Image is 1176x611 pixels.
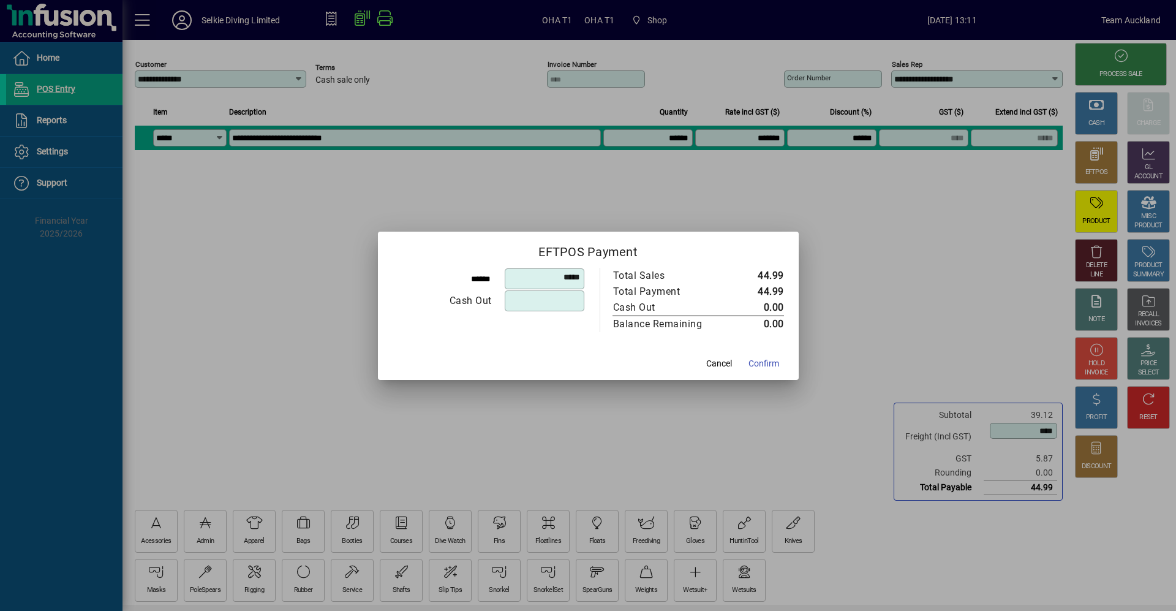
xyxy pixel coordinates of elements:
[748,357,779,370] span: Confirm
[728,284,784,300] td: 44.99
[612,268,728,284] td: Total Sales
[744,353,784,375] button: Confirm
[378,232,799,267] h2: EFTPOS Payment
[706,357,732,370] span: Cancel
[613,300,716,315] div: Cash Out
[612,284,728,300] td: Total Payment
[728,300,784,316] td: 0.00
[699,353,739,375] button: Cancel
[728,268,784,284] td: 44.99
[393,294,492,308] div: Cash Out
[728,316,784,332] td: 0.00
[613,317,716,332] div: Balance Remaining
